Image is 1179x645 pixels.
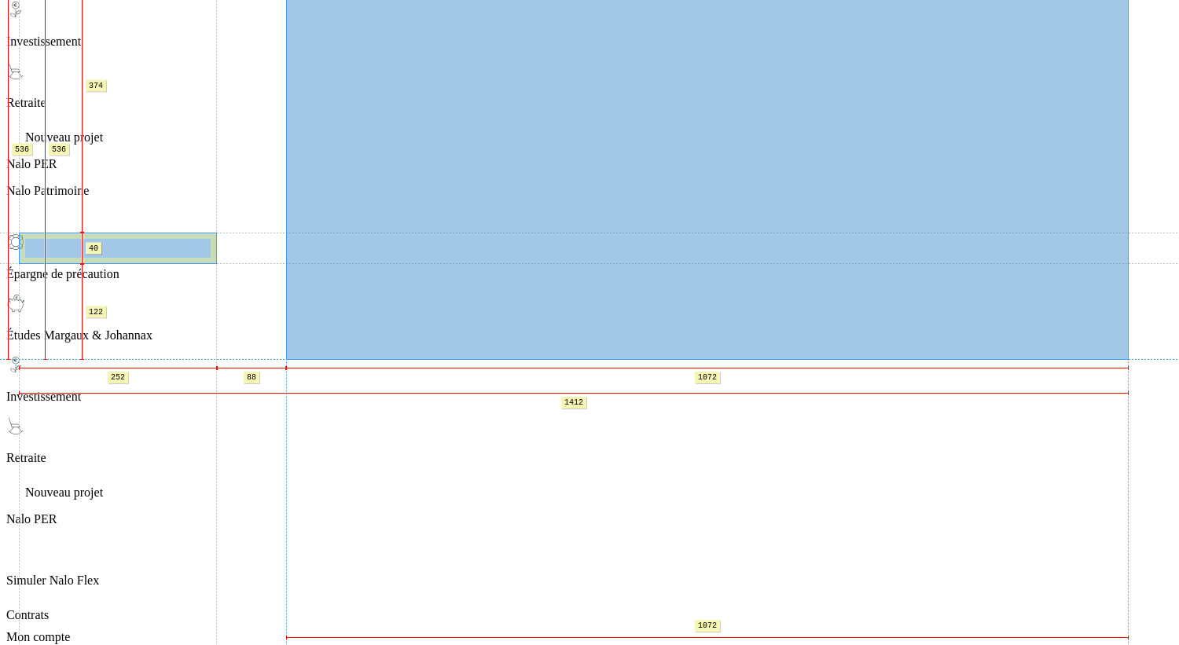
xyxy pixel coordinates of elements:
p: Retraite [6,96,1173,110]
div: Simuler Nalo Flex [6,539,1173,588]
p: Nalo Patrimoine [6,184,1173,198]
div: Investissement [6,355,1173,404]
div: Épargne de précaution [6,233,1173,281]
div: Nouveau projet [6,123,1173,145]
span: Nouveau projet [25,130,103,144]
span: Nouveau projet [25,486,103,499]
span: Mon compte [6,630,70,643]
p: Retraite [6,451,1173,465]
p: Investissement [6,35,1173,49]
p: Études Margaux & Johannax [6,328,1173,343]
p: Nalo PER [6,157,1173,171]
span: Contrats [6,608,49,621]
p: Épargne de précaution [6,267,1173,281]
div: Retraite [6,416,1173,465]
div: Nouveau projet [6,478,1173,500]
p: Nalo PER [6,512,1173,526]
p: Simuler Nalo Flex [6,574,1173,588]
div: Retraite [6,61,1173,110]
p: Investissement [6,390,1173,404]
div: Études Margaux & Johannax [6,294,1173,343]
